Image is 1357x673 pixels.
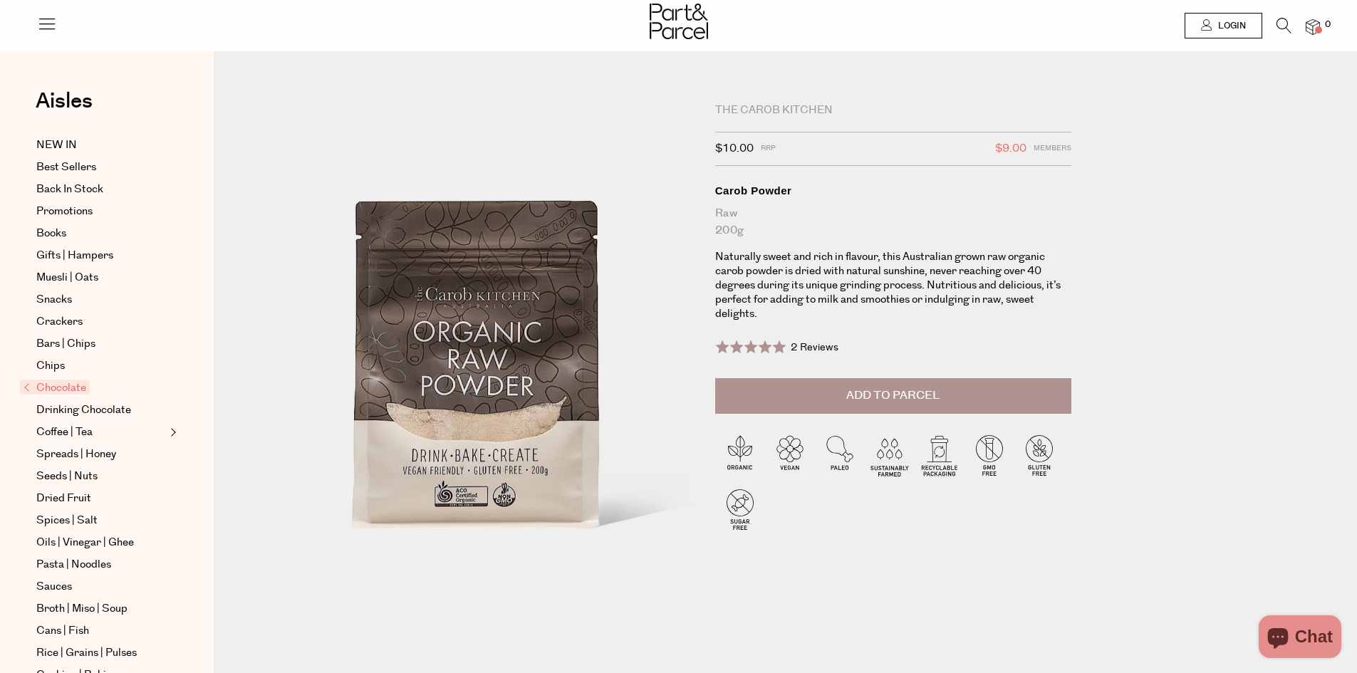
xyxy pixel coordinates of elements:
span: Bars | Chips [36,335,95,353]
a: Broth | Miso | Soup [36,600,166,617]
p: Naturally sweet and rich in flavour, this Australian grown raw organic carob powder is dried with... [715,250,1071,321]
img: P_P-ICONS-Live_Bec_V11_Organic.svg [715,430,765,480]
span: Pasta | Noodles [36,556,111,573]
a: Coffee | Tea [36,424,166,441]
span: Rice | Grains | Pulses [36,645,137,662]
img: P_P-ICONS-Live_Bec_V11_Sugar_Free.svg [715,484,765,534]
a: Cans | Fish [36,622,166,640]
a: Drinking Chocolate [36,402,166,419]
span: Dried Fruit [36,490,91,507]
a: Sauces [36,578,166,595]
span: 0 [1321,19,1334,31]
span: RRP [761,140,776,158]
img: P_P-ICONS-Live_Bec_V11_Paleo.svg [815,430,865,480]
span: Snacks [36,291,72,308]
span: Add to Parcel [846,387,940,404]
a: NEW IN [36,137,166,154]
a: Aisles [36,90,93,126]
a: Seeds | Nuts [36,468,166,485]
span: Chocolate [20,380,90,395]
a: Chips [36,358,166,375]
img: P_P-ICONS-Live_Bec_V11_Sustainable_Farmed.svg [865,430,915,480]
a: Best Sellers [36,159,166,176]
span: NEW IN [36,137,77,154]
img: P_P-ICONS-Live_Bec_V11_GMO_Free.svg [965,430,1014,480]
img: P_P-ICONS-Live_Bec_V11_Gluten_Free.svg [1014,430,1064,480]
a: Crackers [36,313,166,330]
a: Dried Fruit [36,490,166,507]
span: Members [1034,140,1071,158]
div: Carob Powder [715,184,1071,198]
span: Seeds | Nuts [36,468,98,485]
img: P_P-ICONS-Live_Bec_V11_Vegan.svg [765,430,815,480]
button: Expand/Collapse Coffee | Tea [167,424,177,441]
span: Best Sellers [36,159,96,176]
span: Coffee | Tea [36,424,93,441]
a: Pasta | Noodles [36,556,166,573]
a: Muesli | Oats [36,269,166,286]
span: 2 Reviews [791,340,838,355]
span: $9.00 [995,140,1026,158]
span: Spices | Salt [36,512,98,529]
span: $10.00 [715,140,754,158]
span: Login [1215,20,1246,32]
a: 0 [1306,19,1320,34]
a: Spices | Salt [36,512,166,529]
img: Carob Powder [256,108,694,625]
a: Bars | Chips [36,335,166,353]
span: Books [36,225,66,242]
span: Promotions [36,203,93,220]
a: Gifts | Hampers [36,247,166,264]
div: Raw 200g [715,205,1071,239]
span: Spreads | Honey [36,446,116,463]
span: Chips [36,358,65,375]
span: Aisles [36,85,93,117]
a: Back In Stock [36,181,166,198]
span: Drinking Chocolate [36,402,131,419]
img: P_P-ICONS-Live_Bec_V11_Recyclable_Packaging.svg [915,430,965,480]
a: Books [36,225,166,242]
span: Muesli | Oats [36,269,98,286]
a: Login [1185,13,1262,38]
img: Part&Parcel [650,4,708,39]
span: Sauces [36,578,72,595]
a: Chocolate [24,380,166,397]
span: Oils | Vinegar | Ghee [36,534,134,551]
button: Add to Parcel [715,378,1071,414]
span: Crackers [36,313,83,330]
span: Cans | Fish [36,622,89,640]
a: Snacks [36,291,166,308]
a: Rice | Grains | Pulses [36,645,166,662]
span: Gifts | Hampers [36,247,113,264]
inbox-online-store-chat: Shopify online store chat [1254,615,1346,662]
span: Broth | Miso | Soup [36,600,128,617]
span: Back In Stock [36,181,103,198]
a: Spreads | Honey [36,446,166,463]
div: The Carob Kitchen [715,103,1071,118]
a: Promotions [36,203,166,220]
a: Oils | Vinegar | Ghee [36,534,166,551]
